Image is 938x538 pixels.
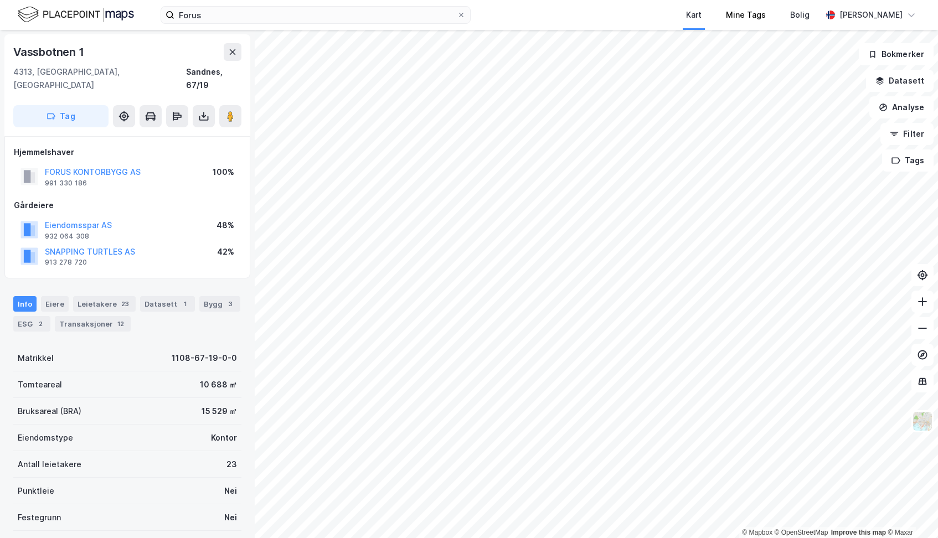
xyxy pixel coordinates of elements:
[140,296,195,312] div: Datasett
[742,529,772,536] a: Mapbox
[55,316,131,332] div: Transaksjoner
[13,43,86,61] div: Vassbotnen 1
[45,232,89,241] div: 932 064 308
[831,529,886,536] a: Improve this map
[726,8,766,22] div: Mine Tags
[13,65,186,92] div: 4313, [GEOGRAPHIC_DATA], [GEOGRAPHIC_DATA]
[224,484,237,498] div: Nei
[866,70,934,92] button: Datasett
[14,146,241,159] div: Hjemmelshaver
[179,298,190,309] div: 1
[225,298,236,309] div: 3
[882,149,934,172] button: Tags
[18,484,54,498] div: Punktleie
[224,511,237,524] div: Nei
[13,105,109,127] button: Tag
[217,245,234,258] div: 42%
[115,318,126,329] div: 12
[775,529,828,536] a: OpenStreetMap
[119,298,131,309] div: 23
[217,219,234,232] div: 48%
[912,411,933,432] img: Z
[73,296,136,312] div: Leietakere
[839,8,903,22] div: [PERSON_NAME]
[18,378,62,391] div: Tomteareal
[199,296,240,312] div: Bygg
[880,123,934,145] button: Filter
[41,296,69,312] div: Eiere
[172,351,237,365] div: 1108-67-19-0-0
[18,5,134,24] img: logo.f888ab2527a4732fd821a326f86c7f29.svg
[45,179,87,188] div: 991 330 186
[13,316,50,332] div: ESG
[18,458,81,471] div: Antall leietakere
[202,405,237,418] div: 15 529 ㎡
[45,258,87,267] div: 913 278 720
[226,458,237,471] div: 23
[686,8,702,22] div: Kart
[213,165,234,179] div: 100%
[18,351,54,365] div: Matrikkel
[859,43,934,65] button: Bokmerker
[35,318,46,329] div: 2
[174,7,457,23] input: Søk på adresse, matrikkel, gårdeiere, leietakere eller personer
[883,485,938,538] div: Kontrollprogram for chat
[883,485,938,538] iframe: Chat Widget
[18,431,73,444] div: Eiendomstype
[186,65,241,92] div: Sandnes, 67/19
[211,431,237,444] div: Kontor
[18,511,61,524] div: Festegrunn
[14,199,241,212] div: Gårdeiere
[18,405,81,418] div: Bruksareal (BRA)
[13,296,37,312] div: Info
[869,96,934,118] button: Analyse
[790,8,810,22] div: Bolig
[200,378,237,391] div: 10 688 ㎡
